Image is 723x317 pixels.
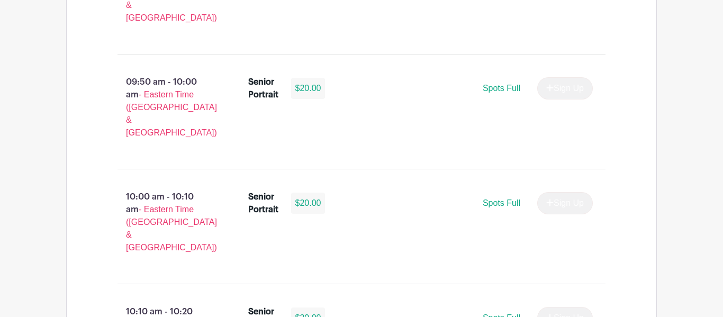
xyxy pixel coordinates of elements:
div: $20.00 [291,193,326,214]
span: - Eastern Time ([GEOGRAPHIC_DATA] & [GEOGRAPHIC_DATA]) [126,90,217,137]
p: 10:00 am - 10:10 am [101,186,231,258]
div: Senior Portrait [248,76,278,101]
p: 09:50 am - 10:00 am [101,71,231,143]
div: $20.00 [291,78,326,99]
span: Spots Full [483,198,520,207]
div: Senior Portrait [248,191,278,216]
span: - Eastern Time ([GEOGRAPHIC_DATA] & [GEOGRAPHIC_DATA]) [126,205,217,252]
span: Spots Full [483,84,520,93]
